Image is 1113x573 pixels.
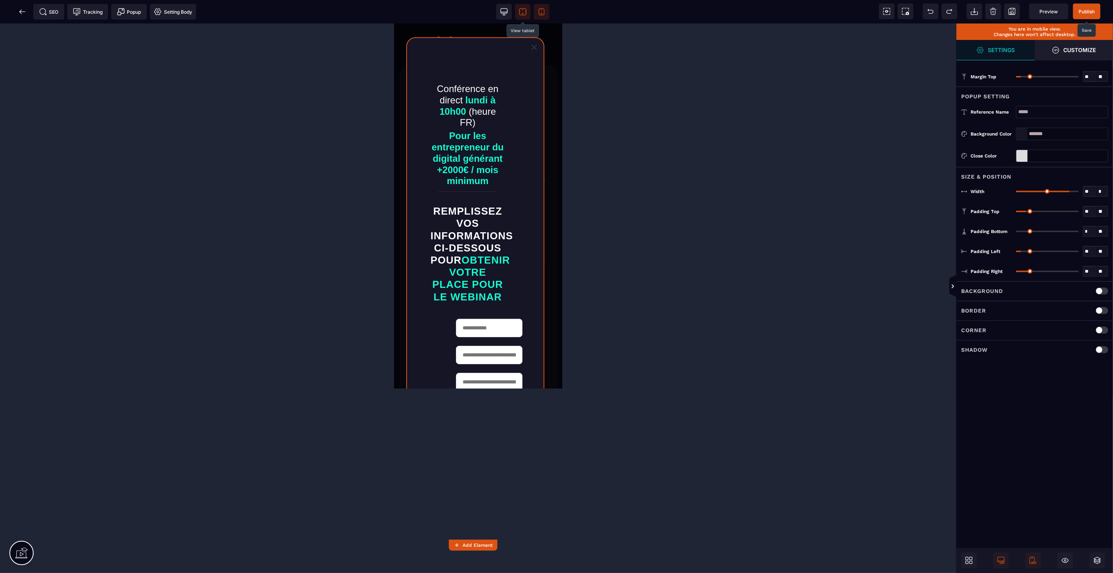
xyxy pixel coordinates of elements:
span: Clear [985,4,1001,19]
span: Open Blocks [961,553,977,568]
span: Preview [1040,9,1058,14]
p: Changes here won't affect desktop. [960,32,1109,37]
span: Save [1004,4,1020,19]
div: Popup Setting [956,87,1113,101]
span: View components [879,4,895,19]
span: Is Show Desktop [993,553,1009,568]
span: Tracking code [67,4,108,20]
span: Setting Body [154,8,192,16]
span: Tracking [73,8,103,16]
span: Redo [942,4,957,19]
button: Add Element [449,540,497,551]
span: Create Alert Modal [111,4,147,20]
strong: Settings [988,47,1015,53]
span: Favicon [150,4,196,20]
span: Is Show Mobile [1025,553,1041,568]
span: Popup [117,8,141,16]
div: Reference name [971,108,1012,116]
span: Padding Bottom [971,228,1007,235]
span: View tablet [515,4,531,20]
span: Screenshot [898,4,913,19]
b: lundi à 10h00 [45,71,104,93]
span: Publish [1079,9,1095,14]
p: You are in mobile view. [960,26,1109,32]
span: Padding Top [971,208,1000,215]
span: Seo meta data [33,4,64,20]
span: Save [1073,4,1100,19]
span: View desktop [496,4,512,20]
a: Close [134,18,146,30]
span: Open Sub Layers [1090,553,1105,568]
span: SEO [39,8,59,16]
strong: Customize [1064,47,1096,53]
span: View mobile [534,4,549,20]
p: Shadow [961,345,988,354]
span: Preview [1029,4,1068,19]
span: Margin Top [971,74,996,80]
p: Border [961,306,986,315]
div: Background Color [971,130,1012,138]
span: Back [14,4,30,20]
div: Close Color [971,152,1012,160]
span: Padding Left [971,248,1000,255]
span: Open Style Manager [1035,40,1113,60]
p: Background [961,286,1003,296]
strong: Add Element [463,542,493,548]
span: Toggle Views [956,275,964,298]
div: Size & Position [956,167,1113,181]
h1: OBTENIR VOTRE PLACE POUR LE WEBINAR [36,178,111,284]
span: Cmd Hidden Block [1057,553,1073,568]
span: Undo [923,4,938,19]
span: Width [971,188,984,195]
span: Open Style Manager [956,40,1035,60]
span: Open Import Webpage [967,4,982,19]
b: Pour les entrepreneur du digital générant +2000€ / mois minimum [38,107,110,163]
span: Padding Right [971,268,1003,275]
p: Corner [961,325,987,335]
